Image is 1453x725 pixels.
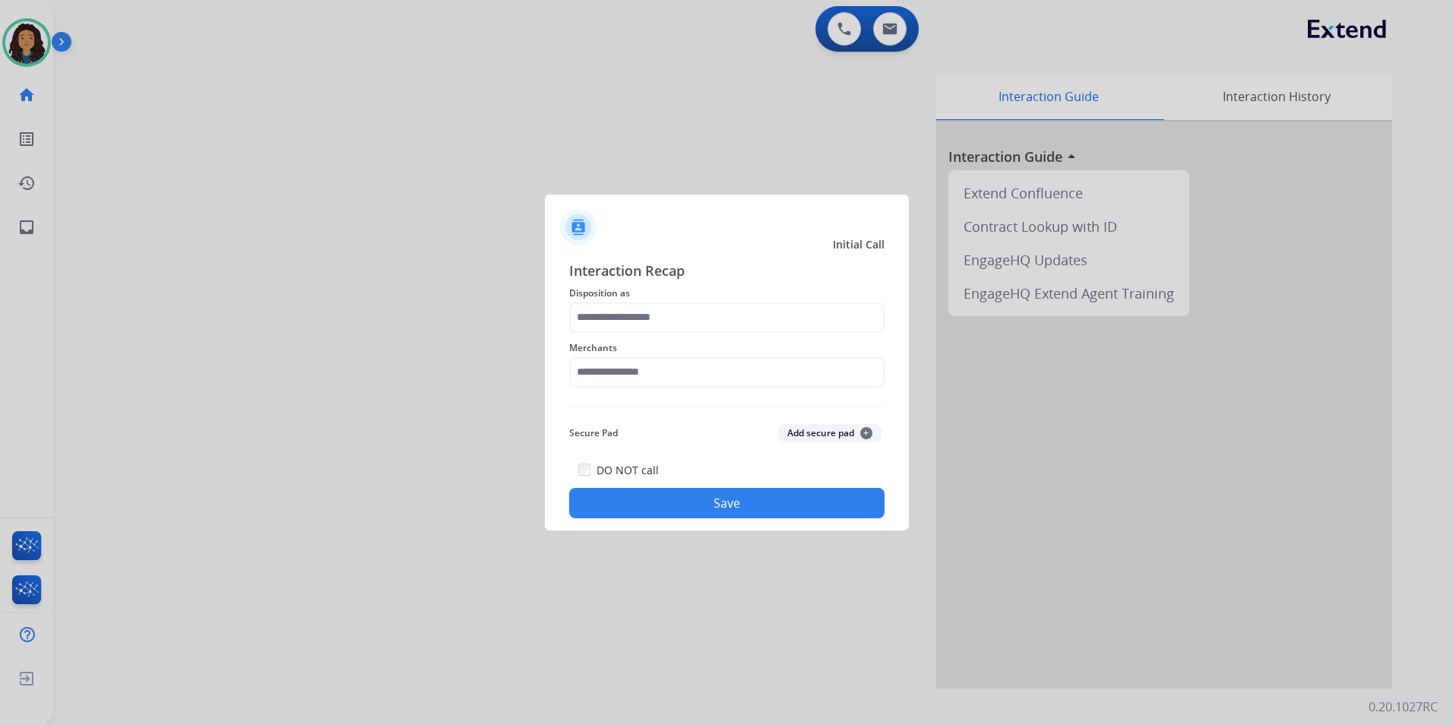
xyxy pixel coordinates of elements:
span: + [860,427,872,439]
img: contact-recap-line.svg [569,406,885,407]
span: Interaction Recap [569,260,885,284]
button: Add secure pad+ [778,424,882,442]
button: Save [569,488,885,518]
img: contactIcon [560,209,597,245]
span: Secure Pad [569,424,618,442]
label: DO NOT call [597,463,659,478]
span: Disposition as [569,284,885,302]
span: Initial Call [833,237,885,252]
p: 0.20.1027RC [1369,698,1438,716]
span: Merchants [569,339,885,357]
